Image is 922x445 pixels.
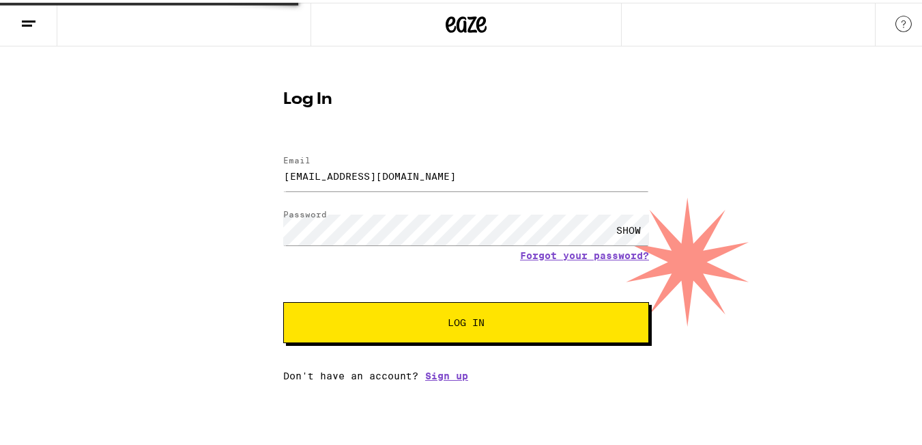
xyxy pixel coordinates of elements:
[608,212,649,243] div: SHOW
[283,299,649,340] button: Log In
[8,10,98,21] span: Hi. Need any help?
[283,368,649,379] div: Don't have an account?
[283,207,327,216] label: Password
[520,247,649,258] a: Forgot your password?
[448,315,485,325] span: Log In
[283,158,649,189] input: Email
[283,89,649,105] h1: Log In
[425,368,468,379] a: Sign up
[283,153,311,162] label: Email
